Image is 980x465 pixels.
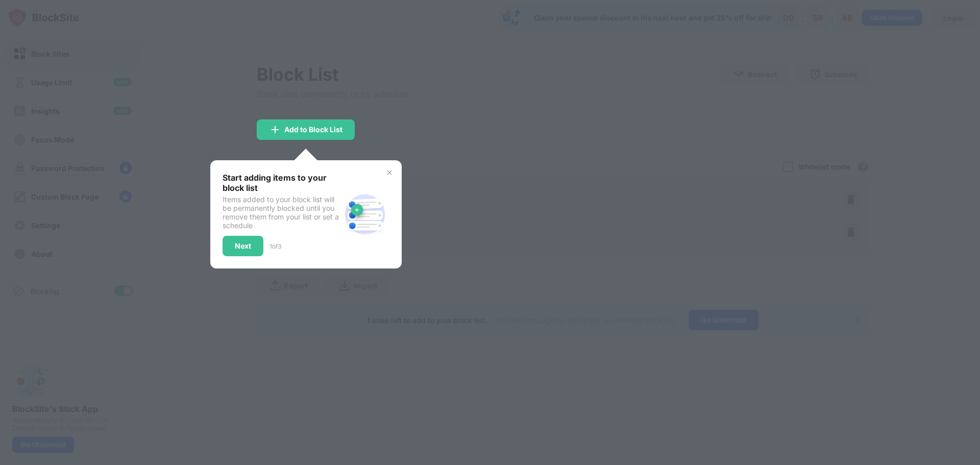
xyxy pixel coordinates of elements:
div: Add to Block List [284,126,342,134]
div: Next [235,242,251,250]
img: block-site.svg [340,190,389,239]
img: x-button.svg [385,168,394,177]
div: Start adding items to your block list [223,173,340,193]
div: 1 of 3 [269,242,281,250]
div: Items added to your block list will be permanently blocked until you remove them from your list o... [223,195,340,230]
